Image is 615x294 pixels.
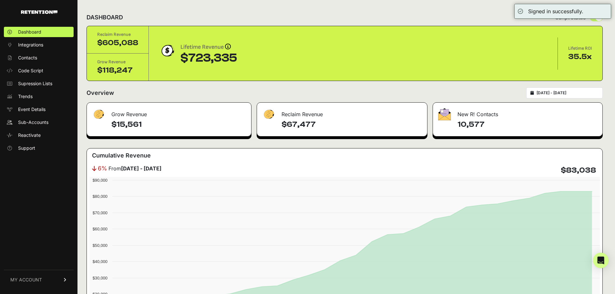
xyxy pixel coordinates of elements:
[108,165,161,172] span: From
[262,108,275,121] img: fa-dollar-13500eef13a19c4ab2b9ed9ad552e47b0d9fc28b02b83b90ba0e00f96d6372e9.png
[92,151,151,160] h3: Cumulative Revenue
[180,52,237,65] div: $723,335
[568,52,592,62] div: 35.5x
[4,143,74,153] a: Support
[18,106,46,113] span: Event Details
[159,43,175,59] img: dollar-coin-05c43ed7efb7bc0c12610022525b4bbbb207c7efeef5aecc26f025e68dcafac9.png
[93,210,108,215] text: $70,000
[87,103,251,122] div: Grow Revenue
[257,103,427,122] div: Reclaim Revenue
[98,164,107,173] span: 6%
[93,276,108,280] text: $30,000
[93,259,108,264] text: $40,000
[21,10,57,14] img: Retention.com
[4,27,74,37] a: Dashboard
[4,270,74,289] a: MY ACCOUNT
[282,119,422,130] h4: $67,477
[18,29,41,35] span: Dashboard
[93,227,108,231] text: $60,000
[97,59,138,65] div: Grow Revenue
[568,45,592,52] div: Lifetime ROI
[18,132,41,138] span: Reactivate
[180,43,237,52] div: Lifetime Revenue
[97,31,138,38] div: Reclaim Revenue
[4,104,74,115] a: Event Details
[457,119,597,130] h4: 10,577
[111,119,246,130] h4: $15,561
[433,103,602,122] div: New R! Contacts
[4,40,74,50] a: Integrations
[438,108,451,120] img: fa-envelope-19ae18322b30453b285274b1b8af3d052b27d846a4fbe8435d1a52b978f639a2.png
[18,67,43,74] span: Code Script
[18,80,52,87] span: Supression Lists
[561,165,596,176] h4: $83,038
[593,253,609,268] div: Open Intercom Messenger
[4,117,74,127] a: Sub-Accounts
[4,53,74,63] a: Contacts
[97,65,138,76] div: $118,247
[93,194,108,199] text: $80,000
[93,243,108,248] text: $50,000
[18,145,35,151] span: Support
[121,165,161,172] strong: [DATE] - [DATE]
[4,66,74,76] a: Code Script
[87,13,123,22] h2: DASHBOARD
[18,55,37,61] span: Contacts
[93,178,108,183] text: $90,000
[4,130,74,140] a: Reactivate
[528,7,583,15] div: Signed in successfully.
[87,88,114,97] h2: Overview
[10,277,42,283] span: MY ACCOUNT
[92,108,105,121] img: fa-dollar-13500eef13a19c4ab2b9ed9ad552e47b0d9fc28b02b83b90ba0e00f96d6372e9.png
[18,42,43,48] span: Integrations
[4,78,74,89] a: Supression Lists
[18,119,48,126] span: Sub-Accounts
[97,38,138,48] div: $605,088
[4,91,74,102] a: Trends
[18,93,33,100] span: Trends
